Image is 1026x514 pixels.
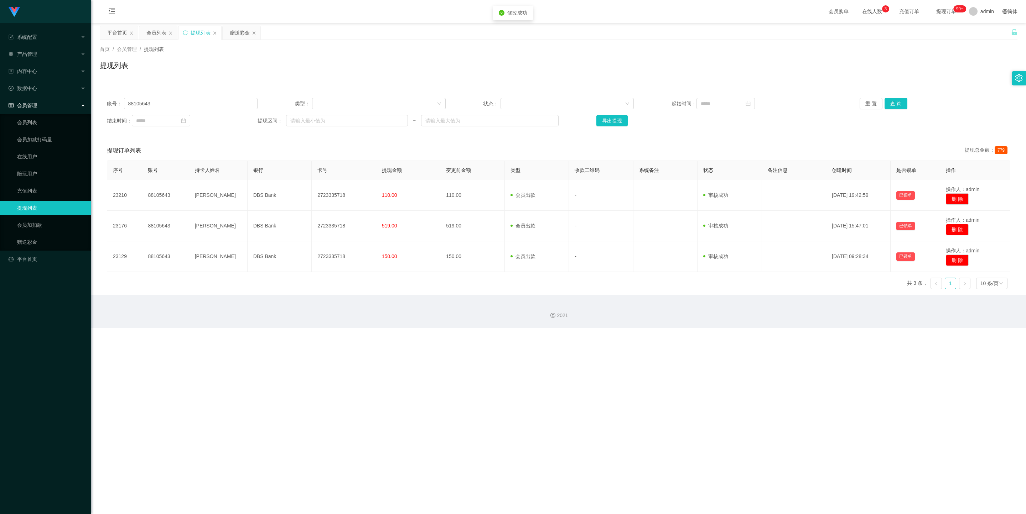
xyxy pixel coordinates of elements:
[253,167,263,173] span: 银行
[113,167,123,173] span: 序号
[826,180,890,211] td: [DATE] 19:42:59
[959,278,970,289] li: 下一页
[408,117,421,125] span: ~
[107,211,142,241] td: 23176
[882,5,889,12] sup: 3
[9,252,85,266] a: 图标: dashboard平台首页
[181,118,186,123] i: 图标: calendar
[213,31,217,35] i: 图标: close
[703,167,713,173] span: 状态
[9,52,14,57] i: 图标: appstore-o
[382,167,402,173] span: 提现金额
[9,51,37,57] span: 产品管理
[9,68,37,74] span: 内容中心
[248,211,312,241] td: DBS Bank
[931,278,942,289] li: 上一页
[896,191,915,200] button: 已锁单
[499,10,504,16] i: icon: check-circle
[946,248,979,253] span: 操作人：admin
[596,115,628,126] button: 导出提现
[169,31,173,35] i: 图标: close
[639,167,659,173] span: 系统备注
[107,26,127,40] div: 平台首页
[17,167,85,181] a: 陪玩用户
[946,167,956,173] span: 操作
[885,98,907,109] button: 查 询
[446,167,471,173] span: 变更前金额
[382,192,397,198] span: 110.00
[980,278,999,289] div: 10 条/页
[832,167,852,173] span: 创建时间
[129,31,134,35] i: 图标: close
[9,85,37,91] span: 数据中心
[550,313,555,318] i: 图标: copyright
[826,211,890,241] td: [DATE] 15:47:01
[142,211,189,241] td: 88105643
[946,217,979,223] span: 操作人：admin
[483,100,501,107] span: 状态：
[826,241,890,272] td: [DATE] 09:28:34
[575,253,576,259] span: -
[746,101,751,106] i: 图标: calendar
[995,146,1007,154] span: 779
[896,222,915,230] button: 已锁单
[312,211,376,241] td: 2723335718
[9,103,14,108] i: 图标: table
[575,192,576,198] span: -
[17,201,85,215] a: 提现列表
[575,167,600,173] span: 收款二维码
[252,31,256,35] i: 图标: close
[148,167,158,173] span: 账号
[946,193,969,205] button: 删 除
[933,9,960,14] span: 提现订单
[117,46,137,52] span: 会员管理
[17,132,85,147] a: 会员加减打码量
[963,282,967,286] i: 图标: right
[17,150,85,164] a: 在线用户
[703,223,728,229] span: 审核成功
[382,253,397,259] span: 150.00
[885,5,887,12] p: 3
[17,184,85,198] a: 充值列表
[896,252,915,261] button: 已锁单
[258,117,286,125] span: 提现区间：
[142,241,189,272] td: 88105643
[511,192,535,198] span: 会员出款
[625,101,629,106] i: 图标: down
[896,167,916,173] span: 是否锁单
[295,100,312,107] span: 类型：
[382,223,397,229] span: 519.00
[183,30,188,35] i: 图标: sync
[946,255,969,266] button: 删 除
[965,146,1010,155] div: 提现总金额：
[507,10,527,16] span: 修改成功
[17,218,85,232] a: 会员加扣款
[195,167,220,173] span: 持卡人姓名
[9,7,20,17] img: logo.9652507e.png
[9,86,14,91] i: 图标: check-circle-o
[142,180,189,211] td: 88105643
[17,235,85,249] a: 赠送彩金
[440,180,504,211] td: 110.00
[317,167,327,173] span: 卡号
[107,146,141,155] span: 提现订单列表
[146,26,166,40] div: 会员列表
[9,69,14,74] i: 图标: profile
[312,180,376,211] td: 2723335718
[1011,29,1017,35] i: 图标: unlock
[953,5,966,12] sup: 1194
[859,9,886,14] span: 在线人数
[945,278,956,289] a: 1
[703,253,728,259] span: 审核成功
[511,167,520,173] span: 类型
[17,115,85,130] a: 会员列表
[100,46,110,52] span: 首页
[421,115,559,126] input: 请输入最大值为
[946,224,969,235] button: 删 除
[144,46,164,52] span: 提现列表
[191,26,211,40] div: 提现列表
[946,187,979,192] span: 操作人：admin
[107,241,142,272] td: 23129
[1015,74,1023,82] i: 图标: setting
